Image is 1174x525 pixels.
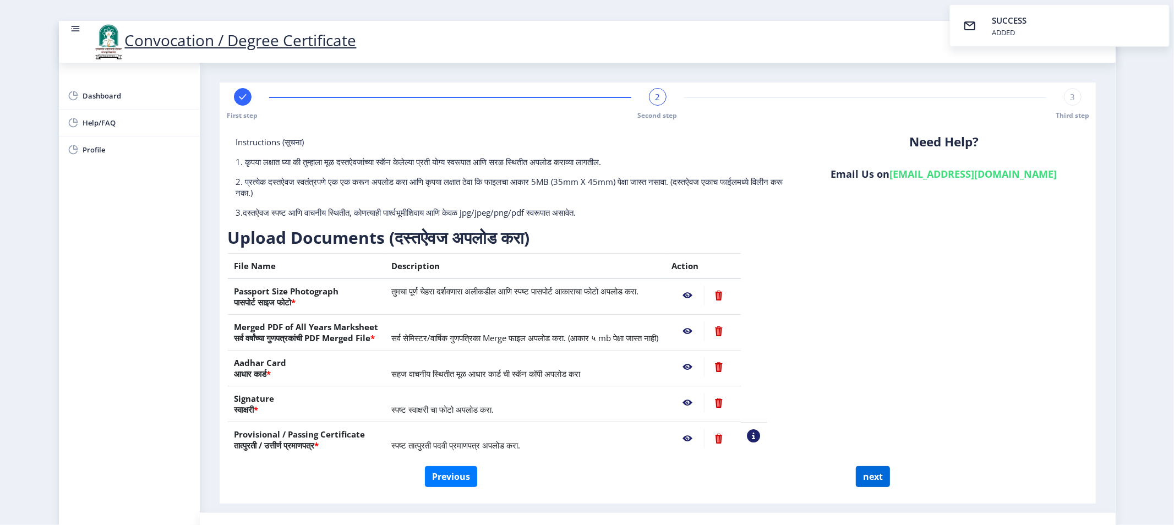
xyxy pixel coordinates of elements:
[704,357,734,377] nb-action: Delete File
[236,156,793,167] p: 1. कृपया लक्षात घ्या की तुम्हाला मूळ दस्तऐवजांच्या स्कॅन केलेल्या प्रती योग्य स्वरूपात आणि सरळ स्...
[392,332,659,343] span: सर्व सेमिस्टर/वार्षिक गुणपत्रिका Merge फाइल अपलोड करा. (आकार ५ mb पेक्षा जास्त नाही)
[392,368,581,379] span: सहज वाचनीय स्थितीत मूळ आधार कार्ड ची स्कॅन कॉपी अपलोड करा
[672,429,704,449] nb-action: View File
[704,321,734,341] nb-action: Delete File
[992,28,1029,37] div: ADDED
[59,83,200,109] a: Dashboard
[392,404,494,415] span: स्पष्ट स्वाक्षरी चा फोटो अपलोड करा.
[83,143,191,156] span: Profile
[83,89,191,102] span: Dashboard
[672,357,704,377] nb-action: View File
[83,116,191,129] span: Help/FAQ
[856,466,890,487] button: next
[992,15,1026,26] span: SUCCESS
[228,386,385,422] th: Signature स्वाक्षरी
[228,315,385,351] th: Merged PDF of All Years Marksheet सर्व वर्षांच्या गुणपत्रकांची PDF Merged File
[236,136,304,147] span: Instructions (सूचना)
[638,111,678,120] span: Second step
[665,254,741,279] th: Action
[909,133,979,150] b: Need Help?
[227,111,258,120] span: First step
[228,351,385,386] th: Aadhar Card आधार कार्ड
[392,440,521,451] span: स्पष्ट तात्पुरती पदवी प्रमाणपत्र अपलोड करा.
[747,429,761,442] nb-action: View Sample PDC
[236,207,793,218] p: 3.दस्तऐवज स्पष्ट आणि वाचनीय स्थितीत, कोणत्याही पार्श्वभूमीशिवाय आणि केवळ jpg/jpeg/png/pdf स्वरूपा...
[59,136,200,163] a: Profile
[672,286,704,305] nb-action: View File
[809,167,1079,181] h6: Email Us on
[655,91,660,102] span: 2
[1056,111,1089,120] span: Third step
[228,254,385,279] th: File Name
[385,254,665,279] th: Description
[236,176,793,198] p: 2. प्रत्येक दस्तऐवज स्वतंत्रपणे एक एक करून अपलोड करा आणि कृपया लक्षात ठेवा कि फाइलचा आकार 5MB (35...
[704,286,734,305] nb-action: Delete File
[92,30,357,51] a: Convocation / Degree Certificate
[425,466,477,487] button: Previous
[704,429,734,449] nb-action: Delete File
[1070,91,1075,102] span: 3
[672,321,704,341] nb-action: View File
[672,393,704,413] nb-action: View File
[890,167,1057,181] a: [EMAIL_ADDRESS][DOMAIN_NAME]
[92,23,125,61] img: logo
[704,393,734,413] nb-action: Delete File
[228,278,385,315] th: Passport Size Photograph पासपोर्ट साइज फोटो
[228,227,767,249] h3: Upload Documents (दस्तऐवज अपलोड करा)
[59,110,200,136] a: Help/FAQ
[385,278,665,315] td: तुमचा पूर्ण चेहरा दर्शवणारा अलीकडील आणि स्पष्ट पासपोर्ट आकाराचा फोटो अपलोड करा.
[228,422,385,458] th: Provisional / Passing Certificate तात्पुरती / उत्तीर्ण प्रमाणपत्र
